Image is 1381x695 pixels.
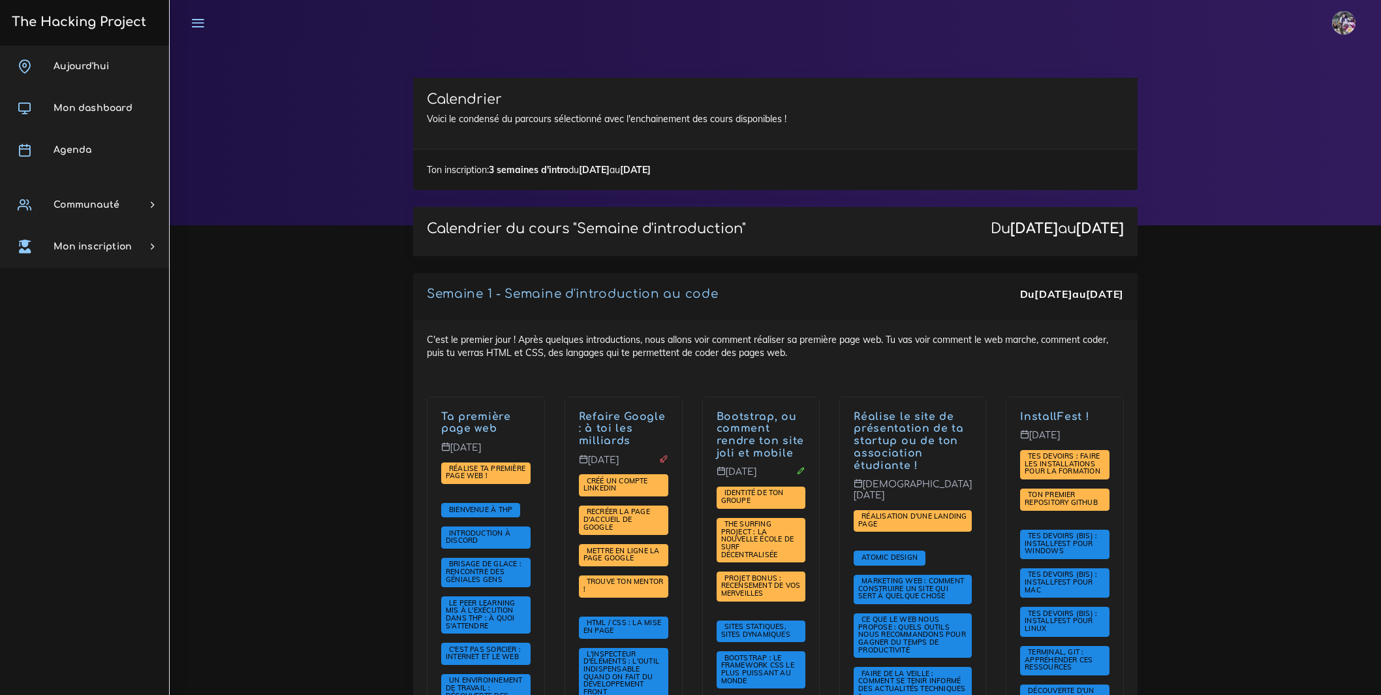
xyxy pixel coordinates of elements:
[1020,411,1109,423] p: Journée InstallFest - Git & Github
[717,487,806,509] span: Nous allons te demander d'imaginer l'univers autour de ton groupe de travail.
[858,512,967,529] a: Réalisation d'une landing page
[1025,609,1097,634] a: Tes devoirs (bis) : Installfest pour Linux
[721,489,784,506] a: Identité de ton groupe
[441,411,531,436] p: C'est le premier jour ! Après quelques introductions, nous allons voir comment réaliser sa premiè...
[583,508,650,532] a: Recréer la page d'accueil de Google
[1332,11,1356,35] img: eg54bupqcshyolnhdacp.jpg
[579,411,666,447] a: Refaire Google : à toi les milliards
[854,479,972,511] p: [DEMOGRAPHIC_DATA][DATE]
[858,553,921,562] a: Atomic Design
[583,546,660,563] span: Mettre en ligne la page Google
[446,599,515,631] a: Le Peer learning mis à l'exécution dans THP : à quoi s'attendre
[991,221,1124,237] div: Du au
[579,164,610,176] strong: [DATE]
[1020,430,1109,451] p: [DATE]
[583,477,648,494] a: Créé un compte LinkedIn
[54,103,132,113] span: Mon dashboard
[54,145,91,155] span: Agenda
[1025,609,1097,633] span: Tes devoirs (bis) : Installfest pour Linux
[854,510,972,532] span: Le projet de toute une semaine ! Tu vas réaliser la page de présentation d'une organisation de to...
[1025,570,1097,594] span: Tes devoirs (bis) : Installfest pour MAC
[721,519,794,558] span: The Surfing Project : la nouvelle école de surf décentralisée
[717,651,806,688] span: Tu vas voir comment faire marcher Bootstrap, le framework CSS le plus populaire au monde qui te p...
[446,645,522,662] span: C'est pas sorcier : internet et le web
[54,61,109,71] span: Aujourd'hui
[583,476,648,493] span: Créé un compte LinkedIn
[1034,287,1072,300] strong: [DATE]
[413,149,1138,190] div: Ton inscription: du au
[54,242,132,251] span: Mon inscription
[583,577,664,594] span: Trouve ton mentor !
[1010,221,1058,236] strong: [DATE]
[441,558,531,587] span: THP est avant tout un aventure humaine avec des rencontres. Avant de commencer nous allons te dem...
[1025,570,1097,594] a: Tes devoirs (bis) : Installfest pour MAC
[717,411,805,459] a: Bootstrap, ou comment rendre ton site joli et mobile
[579,455,668,476] p: [DATE]
[441,643,531,665] span: Nous allons voir ensemble comment internet marche, et comment fonctionne une page web quand tu cl...
[717,466,806,487] p: [DATE]
[446,560,521,584] a: Brisage de glace : rencontre des géniales gens
[427,221,746,237] p: Calendrier du cours "Semaine d'introduction"
[579,575,668,598] span: Nous allons te demander de trouver la personne qui va t'aider à faire la formation dans les meill...
[427,112,1124,125] p: Voici le condensé du parcours sélectionné avec l'enchainement des cours disponibles !
[1020,287,1124,302] div: Du au
[427,287,718,300] a: Semaine 1 - Semaine d'introduction au code
[1020,646,1109,675] span: Nous allons t'expliquer comment appréhender ces puissants outils.
[446,464,525,481] a: Réalise ta première page web !
[1076,221,1124,236] strong: [DATE]
[583,619,661,636] a: HTML / CSS : la mise en page
[796,466,805,476] i: Corrections cette journée là
[858,576,964,600] span: Marketing web : comment construire un site qui sert à quelque chose
[1025,531,1097,555] span: Tes devoirs (bis) : Installfest pour Windows
[854,551,925,565] span: Tu vas voir comment penser composants quand tu fais des pages web.
[1025,491,1101,508] a: Ton premier repository GitHub
[717,518,806,563] span: Tu vas devoir refaire la page d'accueil de The Surfing Project, une école de code décentralisée. ...
[446,645,522,662] a: C'est pas sorcier : internet et le web
[441,503,520,517] span: Salut à toi et bienvenue à The Hacking Project. Que tu sois avec nous pour 3 semaines, 12 semaine...
[721,654,794,686] a: Bootstrap : le framework CSS le plus puissant au monde
[858,553,921,562] span: Atomic Design
[1025,647,1093,671] span: Terminal, Git : appréhender ces ressources
[1025,452,1104,476] a: Tes devoirs : faire les installations pour la formation
[858,615,966,655] a: Ce que le web nous propose : quels outils nous recommandons pour gagner du temps de productivité
[579,474,668,496] span: Dans ce projet, tu vas mettre en place un compte LinkedIn et le préparer pour ta future vie.
[721,622,794,639] a: Sites statiques, sites dynamiques
[446,598,515,630] span: Le Peer learning mis à l'exécution dans THP : à quoi s'attendre
[1020,411,1089,423] a: InstallFest !
[717,411,806,460] p: Après avoir vu comment faire ses première pages, nous allons te montrer Bootstrap, un puissant fr...
[446,559,521,583] span: Brisage de glace : rencontre des géniales gens
[441,411,511,435] a: Ta première page web
[717,572,806,601] span: Ce projet vise à souder la communauté en faisant profiter au plus grand nombre de vos projets.
[717,621,806,643] span: Nous allons voir la différence entre ces deux types de sites
[1086,287,1124,300] strong: [DATE]
[620,164,651,176] strong: [DATE]
[441,462,531,485] span: Dans ce projet, nous te demanderons de coder ta première page web. Ce sera l'occasion d'appliquer...
[579,506,668,535] span: L'intitulé du projet est simple, mais le projet sera plus dur qu'il n'y parait.
[721,622,794,639] span: Sites statiques, sites dynamiques
[858,511,967,528] span: Réalisation d'une landing page
[54,200,119,210] span: Communauté
[721,574,801,598] a: PROJET BONUS : recensement de vos merveilles
[446,505,516,514] a: Bienvenue à THP
[1025,451,1104,476] span: Tes devoirs : faire les installations pour la formation
[721,520,794,559] a: The Surfing Project : la nouvelle école de surf décentralisée
[441,596,531,634] span: Nous verrons comment survivre avec notre pédagogie révolutionnaire
[1020,568,1109,598] span: Il est temps de faire toutes les installations nécéssaire au bon déroulement de ta formation chez...
[1020,607,1109,636] span: Il est temps de faire toutes les installations nécéssaire au bon déroulement de ta formation chez...
[858,577,964,601] a: Marketing web : comment construire un site qui sert à quelque chose
[8,15,146,29] h3: The Hacking Project
[1025,648,1093,672] a: Terminal, Git : appréhender ces ressources
[721,574,801,598] span: PROJET BONUS : recensement de vos merveilles
[858,615,966,654] span: Ce que le web nous propose : quels outils nous recommandons pour gagner du temps de productivité
[1020,489,1109,511] span: Pour ce projet, nous allons te proposer d'utiliser ton nouveau terminal afin de faire marcher Git...
[1025,532,1097,556] a: Tes devoirs (bis) : Installfest pour Windows
[583,577,664,594] a: Trouve ton mentor !
[854,575,972,604] span: Marketing web : comment construire un site qui sert à quelque chose
[441,442,531,463] p: [DATE]
[427,91,1124,108] h3: Calendrier
[1020,450,1109,479] span: Nous allons te donner des devoirs pour le weekend : faire en sorte que ton ordinateur soit prêt p...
